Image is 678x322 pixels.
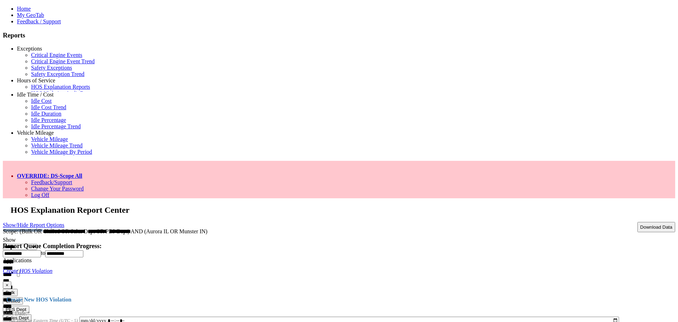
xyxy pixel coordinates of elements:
h2: HOS Explanation Report Center [11,205,675,215]
a: Idle Duration [31,111,61,117]
a: Safety Exception Trend [31,71,84,77]
a: Vehicle Mileage By Period [31,149,92,155]
h4: Report Queue Completion Progress: [3,242,675,250]
a: Critical Engine Events [31,52,82,58]
span: Scope: (Bulk OR Chilled OR Sales Dept OR PES Dept) AND (Aurora IL OR Munster IN) [3,228,207,234]
label: Show [3,237,16,243]
a: Idle Time / Cost [17,92,54,98]
label: Start Date:* [3,301,30,316]
a: Critical Engine Event Trend [31,58,95,64]
a: Home [17,6,31,12]
a: Vehicle Mileage [31,136,68,142]
a: Safety Exceptions [31,65,72,71]
button: Download Data [637,222,675,232]
a: Log Off [31,192,49,198]
a: Feedback / Support [17,18,61,24]
a: Show/Hide Report Options [3,220,64,230]
a: Exceptions [17,46,42,52]
span: to [41,250,45,256]
button: × [3,281,11,289]
a: My GeoTab [17,12,44,18]
label: Applications [3,257,32,263]
a: Hours of Service [17,77,55,83]
a: Vehicle Mileage Trend [31,142,83,148]
a: HOS Violation Audit Reports [31,90,98,96]
a: OVERRIDE: DS-Scope All [17,173,82,179]
a: Idle Percentage Trend [31,123,81,129]
h4: Create New HOS Violation [3,297,675,303]
h3: Reports [3,31,675,39]
a: Idle Cost Trend [31,104,66,110]
a: HOS Explanation Reports [31,84,90,90]
a: Idle Cost [31,98,52,104]
a: Vehicle Mileage [17,130,54,136]
a: Idle Percentage [31,117,66,123]
a: Create HOS Violation [3,268,52,274]
a: Feedback/Support [31,179,72,185]
a: Change Your Password [31,186,84,192]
